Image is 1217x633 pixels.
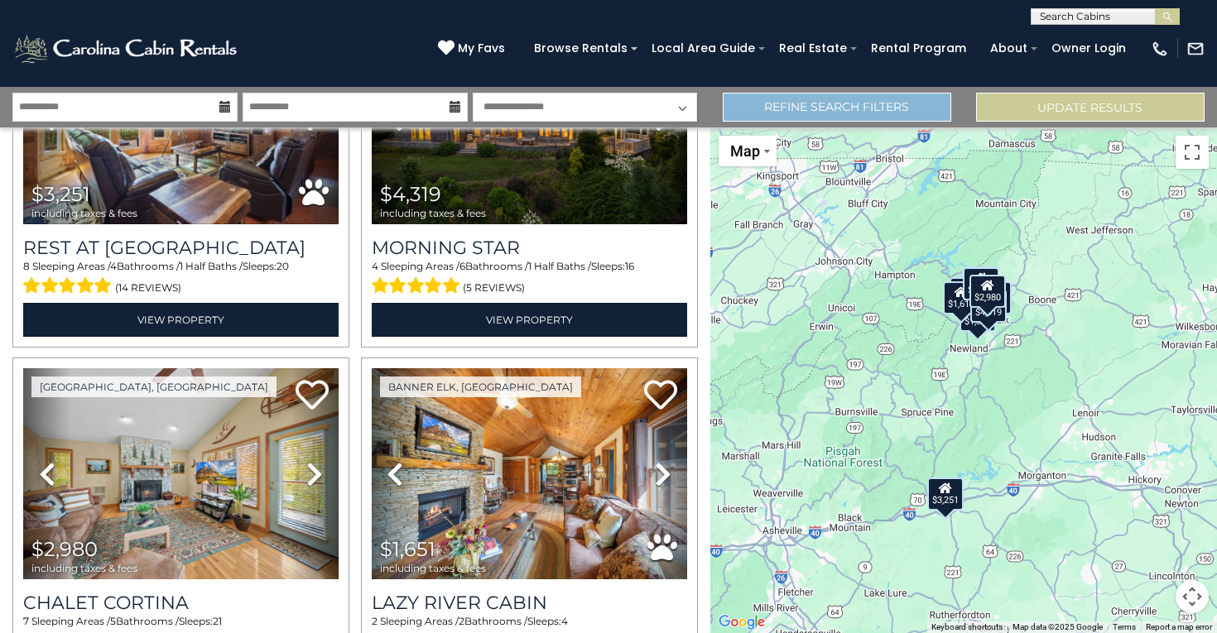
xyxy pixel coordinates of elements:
[380,537,435,561] span: $1,651
[110,260,117,272] span: 4
[23,368,339,579] img: thumbnail_169786137.jpeg
[644,378,677,414] a: Add to favorites
[459,260,465,272] span: 6
[23,237,339,259] h3: Rest at Mountain Crest
[31,376,277,397] a: [GEOGRAPHIC_DATA], [GEOGRAPHIC_DATA]
[927,477,964,510] div: $3,251
[180,260,243,272] span: 1 Half Baths /
[463,277,525,299] span: (5 reviews)
[115,277,181,299] span: (14 reviews)
[380,208,486,218] span: including taxes & fees
[625,260,634,272] span: 16
[730,142,760,160] span: Map
[1013,622,1103,631] span: Map data ©2025 Google
[771,36,855,61] a: Real Estate
[372,615,378,627] span: 2
[23,615,29,627] span: 7
[960,298,996,331] div: $1,306
[1186,40,1205,58] img: mail-regular-white.png
[31,537,98,561] span: $2,980
[296,378,329,414] a: Add to favorites
[528,260,591,272] span: 1 Half Baths /
[1176,580,1209,613] button: Map camera controls
[1146,622,1212,631] a: Report a map error
[719,136,777,166] button: Change map style
[372,259,687,299] div: Sleeping Areas / Bathrooms / Sleeps:
[23,259,339,299] div: Sleeping Areas / Bathrooms / Sleeps:
[372,237,687,259] a: Morning Star
[459,615,464,627] span: 2
[1151,40,1169,58] img: phone-regular-white.png
[372,368,687,579] img: thumbnail_169465347.jpeg
[31,208,137,218] span: including taxes & fees
[23,237,339,259] a: Rest at [GEOGRAPHIC_DATA]
[931,621,1003,633] button: Keyboard shortcuts
[372,260,378,272] span: 4
[438,40,509,58] a: My Favs
[526,36,636,61] a: Browse Rentals
[1113,622,1136,631] a: Terms (opens in new tab)
[1176,136,1209,169] button: Toggle fullscreen view
[969,274,1006,307] div: $2,980
[31,182,90,206] span: $3,251
[31,563,137,573] span: including taxes & fees
[12,32,242,65] img: White-1-2.png
[863,36,974,61] a: Rental Program
[277,260,289,272] span: 20
[1043,36,1134,61] a: Owner Login
[723,93,951,122] a: Refine Search Filters
[561,615,568,627] span: 4
[643,36,763,61] a: Local Area Guide
[110,615,116,627] span: 5
[372,303,687,337] a: View Property
[969,290,1006,323] div: $4,319
[982,36,1036,61] a: About
[372,592,687,614] a: Lazy River Cabin
[714,611,769,633] a: Open this area in Google Maps (opens a new window)
[23,592,339,614] a: Chalet Cortina
[23,260,30,272] span: 8
[963,266,999,300] div: $1,889
[976,93,1205,122] button: Update Results
[380,182,441,206] span: $4,319
[213,615,222,627] span: 21
[23,303,339,337] a: View Property
[458,40,505,57] span: My Favs
[962,266,998,300] div: $1,805
[943,281,979,314] div: $1,610
[714,611,769,633] img: Google
[380,563,486,573] span: including taxes & fees
[380,376,581,397] a: Banner Elk, [GEOGRAPHIC_DATA]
